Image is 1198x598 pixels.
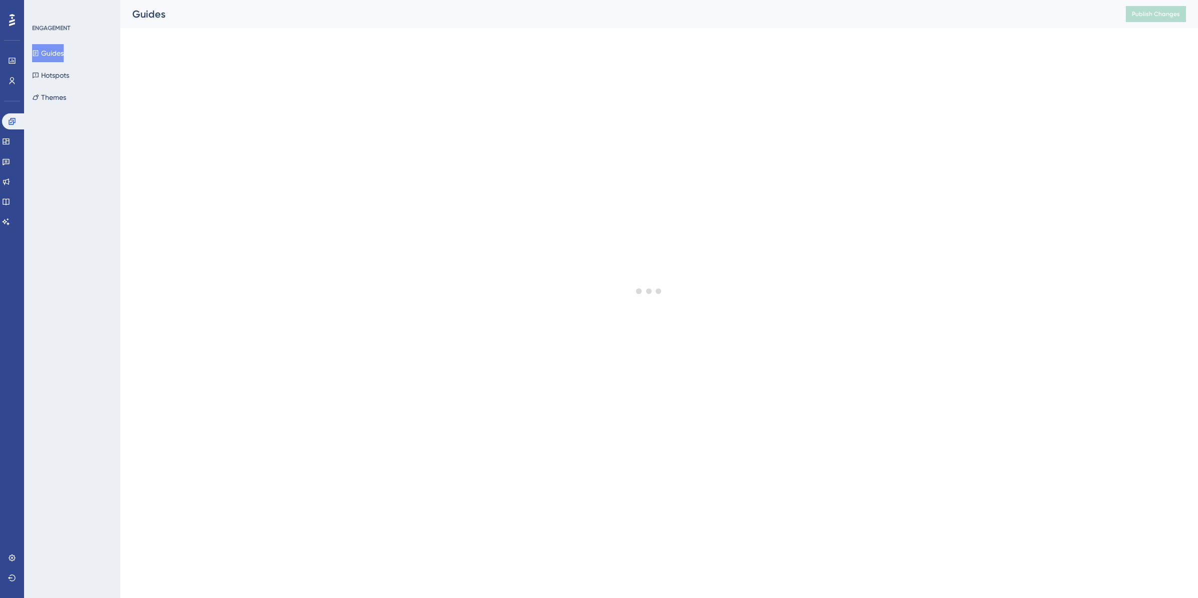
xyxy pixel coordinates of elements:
[132,7,1101,21] div: Guides
[1126,6,1186,22] button: Publish Changes
[32,88,66,106] button: Themes
[32,24,70,32] div: ENGAGEMENT
[32,44,64,62] button: Guides
[32,66,69,84] button: Hotspots
[1132,10,1180,18] span: Publish Changes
